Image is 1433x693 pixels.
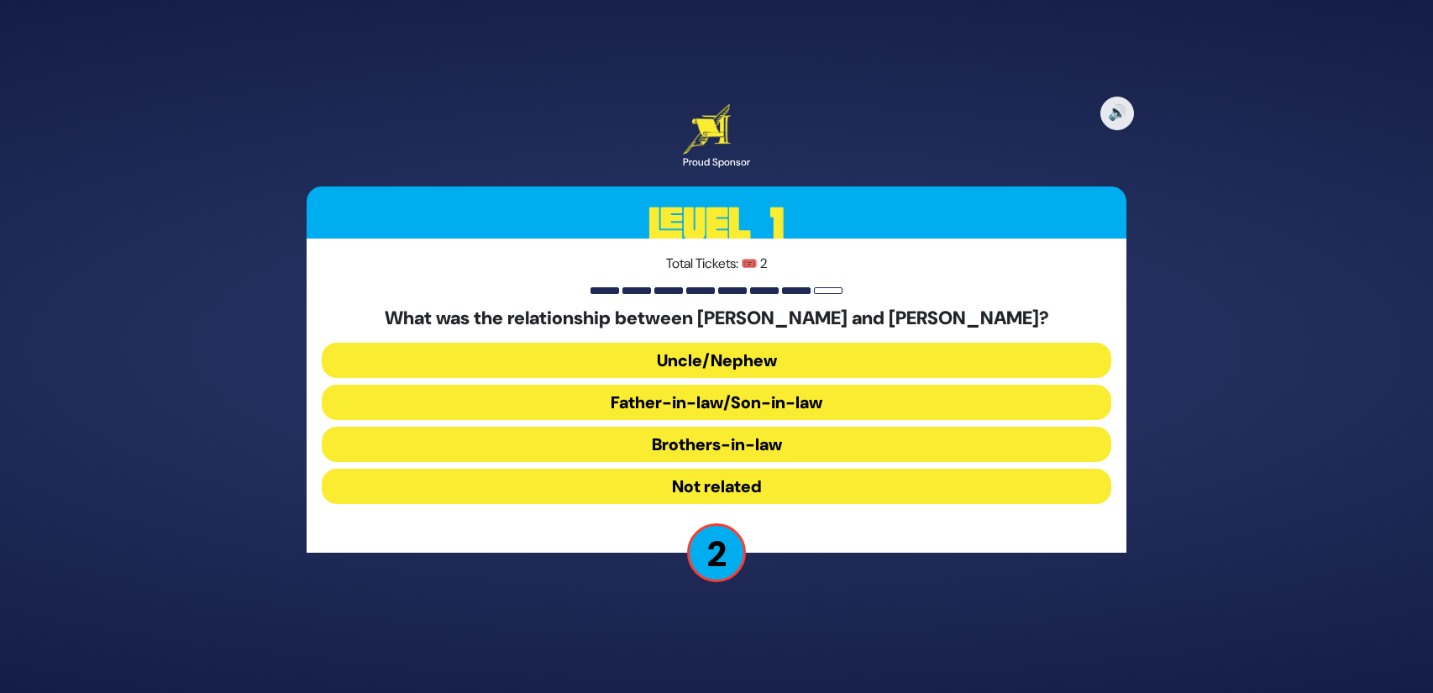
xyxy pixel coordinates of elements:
[683,155,750,170] div: Proud Sponsor
[307,186,1126,262] h3: Level 1
[322,469,1111,504] button: Not related
[687,523,746,582] p: 2
[322,385,1111,420] button: Father-in-law/Son-in-law
[322,427,1111,462] button: Brothers-in-law
[322,343,1111,378] button: Uncle/Nephew
[322,307,1111,329] h5: What was the relationship between [PERSON_NAME] and [PERSON_NAME]?
[1100,97,1134,130] button: 🔊
[322,254,1111,274] p: Total Tickets: 🎟️ 2
[683,104,731,155] img: Artscroll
